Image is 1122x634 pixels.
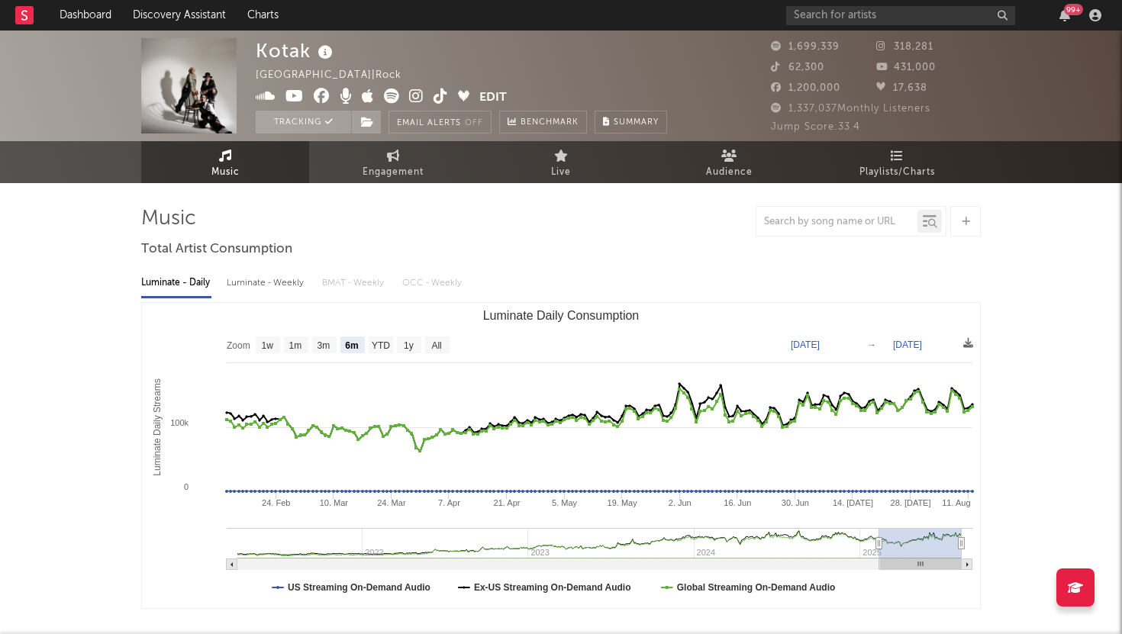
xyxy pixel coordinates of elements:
[782,498,809,507] text: 30. Jun
[771,122,860,132] span: Jump Score: 33.4
[184,482,189,491] text: 0
[876,63,936,72] span: 431,000
[942,498,970,507] text: 11. Aug
[211,163,240,182] span: Music
[289,340,302,351] text: 1m
[867,340,876,350] text: →
[876,83,927,93] span: 17,638
[771,83,840,93] span: 1,200,000
[833,498,873,507] text: 14. [DATE]
[372,340,390,351] text: YTD
[483,309,640,322] text: Luminate Daily Consumption
[677,582,836,593] text: Global Streaming On-Demand Audio
[786,6,1015,25] input: Search for artists
[893,340,922,350] text: [DATE]
[552,498,578,507] text: 5. May
[876,42,933,52] span: 318,281
[141,270,211,296] div: Luminate - Daily
[724,498,751,507] text: 16. Jun
[363,163,424,182] span: Engagement
[477,141,645,183] a: Live
[1059,9,1070,21] button: 99+
[170,418,189,427] text: 100k
[499,111,587,134] a: Benchmark
[318,340,330,351] text: 3m
[706,163,753,182] span: Audience
[521,114,579,132] span: Benchmark
[389,111,492,134] button: Email AlertsOff
[1064,4,1083,15] div: 99 +
[771,63,824,72] span: 62,300
[669,498,692,507] text: 2. Jun
[309,141,477,183] a: Engagement
[142,303,980,608] svg: Luminate Daily Consumption
[377,498,406,507] text: 24. Mar
[256,38,337,63] div: Kotak
[813,141,981,183] a: Playlists/Charts
[791,340,820,350] text: [DATE]
[320,498,349,507] text: 10. Mar
[474,582,631,593] text: Ex-US Streaming On-Demand Audio
[645,141,813,183] a: Audience
[141,141,309,183] a: Music
[608,498,638,507] text: 19. May
[595,111,667,134] button: Summary
[756,216,917,228] input: Search by song name or URL
[465,119,483,127] em: Off
[494,498,521,507] text: 21. Apr
[614,118,659,127] span: Summary
[256,66,419,85] div: [GEOGRAPHIC_DATA] | Rock
[288,582,430,593] text: US Streaming On-Demand Audio
[256,111,351,134] button: Tracking
[551,163,571,182] span: Live
[345,340,358,351] text: 6m
[771,104,930,114] span: 1,337,037 Monthly Listeners
[227,270,307,296] div: Luminate - Weekly
[141,240,292,259] span: Total Artist Consumption
[859,163,935,182] span: Playlists/Charts
[152,378,163,475] text: Luminate Daily Streams
[891,498,931,507] text: 28. [DATE]
[431,340,441,351] text: All
[262,340,274,351] text: 1w
[262,498,290,507] text: 24. Feb
[227,340,250,351] text: Zoom
[404,340,414,351] text: 1y
[771,42,840,52] span: 1,699,339
[438,498,460,507] text: 7. Apr
[479,89,507,108] button: Edit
